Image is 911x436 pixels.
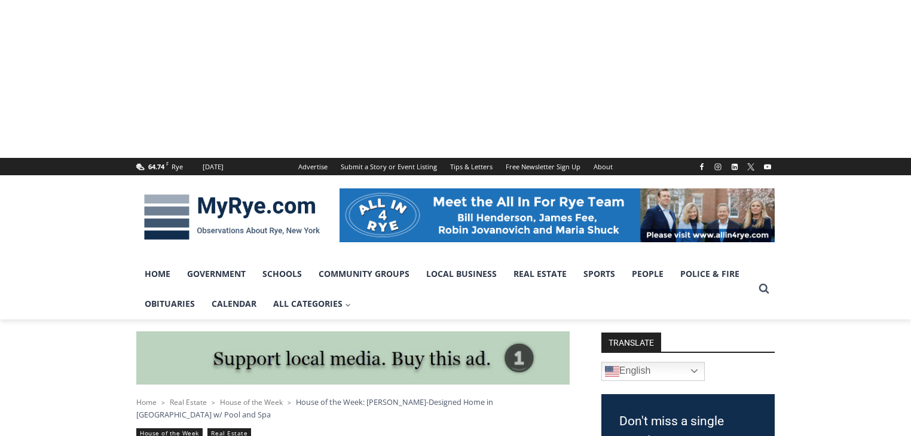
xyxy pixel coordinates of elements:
a: Linkedin [727,160,742,174]
nav: Primary Navigation [136,259,753,319]
span: All Categories [273,297,351,310]
span: House of the Week: [PERSON_NAME]-Designed Home in [GEOGRAPHIC_DATA] w/ Pool and Spa [136,397,493,419]
strong: TRANSLATE [601,333,661,352]
a: Advertise [292,158,334,175]
a: Home [136,259,179,289]
div: [DATE] [203,161,224,172]
a: Submit a Story or Event Listing [334,158,444,175]
div: Rye [172,161,183,172]
a: Facebook [695,160,709,174]
img: support local media, buy this ad [136,331,570,385]
span: 64.74 [148,162,164,171]
a: Instagram [711,160,725,174]
img: MyRye.com [136,186,328,248]
a: Tips & Letters [444,158,499,175]
a: X [744,160,758,174]
a: Obituaries [136,289,203,319]
a: English [601,362,705,381]
span: > [288,398,291,407]
nav: Breadcrumbs [136,396,570,420]
span: F [166,160,169,167]
a: Police & Fire [672,259,748,289]
a: Real Estate [170,397,207,407]
a: Local Business [418,259,505,289]
a: Sports [575,259,623,289]
a: YouTube [760,160,775,174]
a: Calendar [203,289,265,319]
a: All Categories [265,289,359,319]
a: Real Estate [505,259,575,289]
a: Schools [254,259,310,289]
img: en [605,364,619,379]
a: Community Groups [310,259,418,289]
a: House of the Week [220,397,283,407]
a: Government [179,259,254,289]
img: All in for Rye [340,188,775,242]
a: Free Newsletter Sign Up [499,158,587,175]
a: Home [136,397,157,407]
span: > [212,398,215,407]
a: About [587,158,619,175]
a: People [623,259,672,289]
nav: Secondary Navigation [292,158,619,175]
span: > [161,398,165,407]
button: View Search Form [753,278,775,300]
